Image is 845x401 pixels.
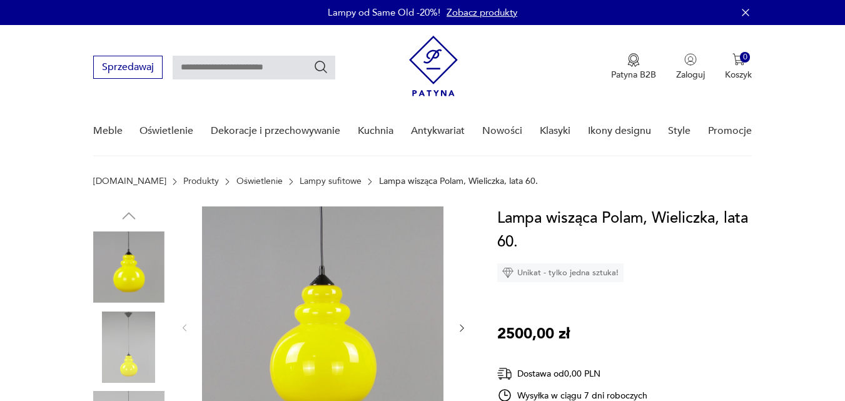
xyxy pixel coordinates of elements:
a: Ikona medaluPatyna B2B [611,53,656,81]
div: 0 [740,52,751,63]
p: Koszyk [725,69,752,81]
a: Klasyki [540,107,570,155]
p: Lampa wisząca Polam, Wieliczka, lata 60. [379,176,538,186]
a: Oświetlenie [139,107,193,155]
a: Nowości [482,107,522,155]
button: Szukaj [313,59,328,74]
img: Ikona koszyka [732,53,745,66]
img: Zdjęcie produktu Lampa wisząca Polam, Wieliczka, lata 60. [93,312,164,383]
div: Unikat - tylko jedna sztuka! [497,263,624,282]
a: Promocje [708,107,752,155]
a: Style [668,107,691,155]
button: 0Koszyk [725,53,752,81]
a: Dekoracje i przechowywanie [211,107,340,155]
a: Antykwariat [411,107,465,155]
h1: Lampa wisząca Polam, Wieliczka, lata 60. [497,206,761,254]
img: Ikona dostawy [497,366,512,382]
a: Kuchnia [358,107,393,155]
a: Meble [93,107,123,155]
img: Patyna - sklep z meblami i dekoracjami vintage [409,36,458,96]
button: Zaloguj [676,53,705,81]
img: Ikona diamentu [502,267,514,278]
a: Produkty [183,176,219,186]
img: Ikona medalu [627,53,640,67]
a: Oświetlenie [236,176,283,186]
p: 2500,00 zł [497,322,570,346]
p: Zaloguj [676,69,705,81]
img: Zdjęcie produktu Lampa wisząca Polam, Wieliczka, lata 60. [93,231,164,303]
a: [DOMAIN_NAME] [93,176,166,186]
button: Sprzedawaj [93,56,163,79]
button: Patyna B2B [611,53,656,81]
div: Dostawa od 0,00 PLN [497,366,647,382]
a: Zobacz produkty [447,6,517,19]
p: Lampy od Same Old -20%! [328,6,440,19]
a: Sprzedawaj [93,64,163,73]
img: Ikonka użytkownika [684,53,697,66]
p: Patyna B2B [611,69,656,81]
a: Lampy sufitowe [300,176,362,186]
a: Ikony designu [588,107,651,155]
